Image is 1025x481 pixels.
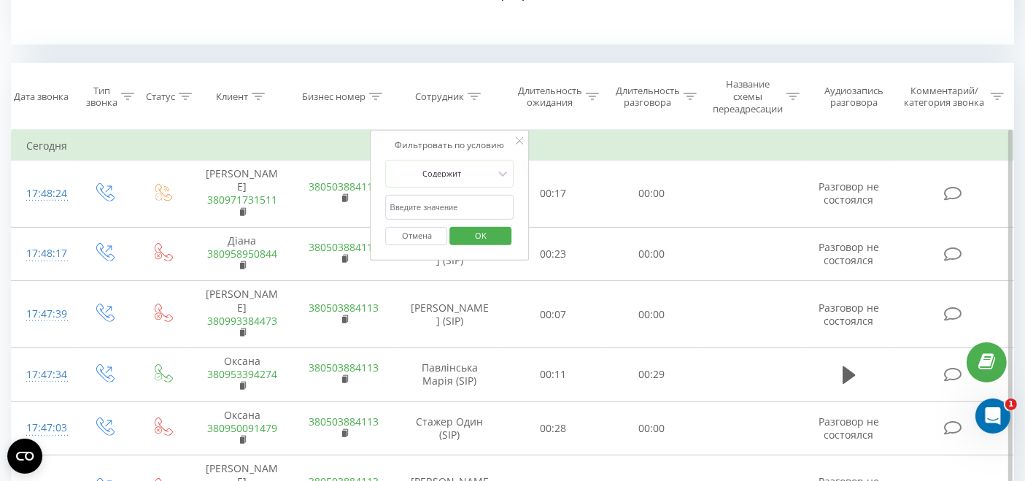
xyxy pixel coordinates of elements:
[460,224,501,247] span: OK
[819,180,879,207] span: Разговор не состоялся
[395,348,504,402] td: Павлінська Марія (SIP)
[216,91,248,103] div: Клиент
[309,361,379,374] a: 380503884113
[603,281,700,348] td: 00:00
[191,227,293,281] td: Діана
[309,180,379,193] a: 380503884113
[302,91,365,103] div: Бизнес номер
[386,195,514,220] input: Введите значение
[819,301,879,328] span: Разговор не состоялся
[26,300,59,328] div: 17:47:39
[815,85,892,109] div: Аудиозапись разговора
[603,401,700,455] td: 00:00
[191,161,293,228] td: [PERSON_NAME]
[207,193,277,207] a: 380971731511
[207,367,277,381] a: 380953394274
[395,281,504,348] td: [PERSON_NAME] (SIP)
[191,281,293,348] td: [PERSON_NAME]
[449,227,511,245] button: OK
[819,415,879,442] span: Разговор не состоялся
[902,85,987,109] div: Комментарий/категория звонка
[819,240,879,267] span: Разговор не состоялся
[191,348,293,402] td: Оксана
[603,227,700,281] td: 00:00
[603,161,700,228] td: 00:00
[207,421,277,435] a: 380950091479
[504,161,602,228] td: 00:17
[603,348,700,402] td: 00:29
[146,91,175,103] div: Статус
[504,227,602,281] td: 00:23
[415,91,464,103] div: Сотрудник
[713,78,783,115] div: Название схемы переадресации
[26,361,59,389] div: 17:47:34
[518,85,582,109] div: Длительность ожидания
[975,399,1010,434] iframe: Intercom live chat
[504,401,602,455] td: 00:28
[86,85,117,109] div: Тип звонка
[1005,399,1017,410] span: 1
[504,348,602,402] td: 00:11
[14,91,69,103] div: Дата звонка
[207,314,277,328] a: 380993384473
[26,414,59,442] div: 17:47:03
[207,247,277,261] a: 380958950844
[309,240,379,254] a: 380503884113
[309,415,379,428] a: 380503884113
[504,281,602,348] td: 00:07
[191,401,293,455] td: Оксана
[386,138,514,153] div: Фильтровать по условию
[7,439,42,474] button: Open CMP widget
[26,239,59,268] div: 17:48:17
[309,301,379,315] a: 380503884113
[12,131,1014,161] td: Сегодня
[395,401,504,455] td: Стажер Один (SIP)
[616,85,680,109] div: Длительность разговора
[386,227,448,245] button: Отмена
[26,180,59,208] div: 17:48:24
